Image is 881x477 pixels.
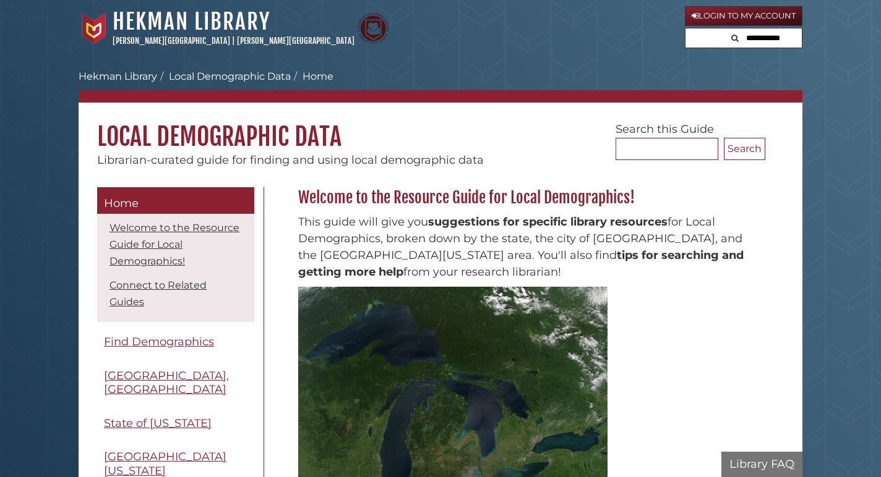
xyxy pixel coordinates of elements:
[113,8,270,35] a: Hekman Library
[104,335,214,348] span: Find Demographics
[104,196,139,210] span: Home
[110,279,207,308] a: Connect to Related Guides
[113,36,230,46] a: [PERSON_NAME][GEOGRAPHIC_DATA]
[237,36,355,46] a: [PERSON_NAME][GEOGRAPHIC_DATA]
[724,138,765,160] button: Search
[685,6,802,26] a: Login to My Account
[97,153,484,167] span: Librarian-curated guide for finding and using local demographic data
[232,36,235,46] span: |
[731,34,739,42] i: Search
[403,265,561,279] span: from your research librarian!
[104,416,212,430] span: State of [US_STATE]
[721,452,802,477] button: Library FAQ
[97,187,254,214] a: Home
[728,28,742,45] button: Search
[104,369,229,397] span: [GEOGRAPHIC_DATA], [GEOGRAPHIC_DATA]
[97,362,254,403] a: [GEOGRAPHIC_DATA], [GEOGRAPHIC_DATA]
[298,215,428,229] span: This guide will give you
[110,222,239,267] a: Welcome to the Resource Guide for Local Demographics!
[97,328,254,356] a: Find Demographics
[97,410,254,437] a: State of [US_STATE]
[298,215,742,262] span: for Local Demographics, broken down by the state, the city of [GEOGRAPHIC_DATA], and the [GEOGRAP...
[358,13,389,44] img: Calvin Theological Seminary
[79,13,110,44] img: Calvin University
[79,69,802,103] nav: breadcrumb
[428,215,668,229] span: suggestions for specific library resources
[292,188,765,208] h2: Welcome to the Resource Guide for Local Demographics!
[79,70,157,82] a: Hekman Library
[298,248,744,279] span: tips for searching and getting more help
[291,69,333,84] li: Home
[169,70,291,82] a: Local Demographic Data
[79,103,802,152] h1: Local Demographic Data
